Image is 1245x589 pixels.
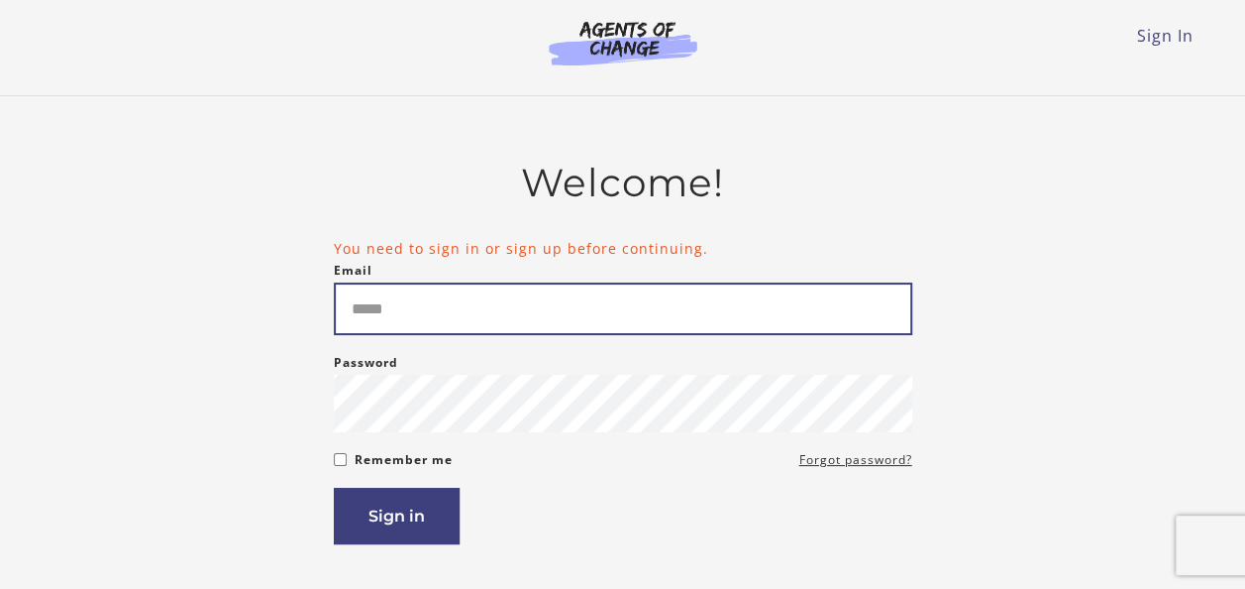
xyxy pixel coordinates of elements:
[334,160,912,206] h2: Welcome!
[334,259,372,283] label: Email
[355,448,453,472] label: Remember me
[334,351,398,375] label: Password
[1137,25,1193,47] a: Sign In
[799,448,912,472] a: Forgot password?
[528,20,718,65] img: Agents of Change Logo
[334,488,460,544] button: Sign in
[334,238,912,259] li: You need to sign in or sign up before continuing.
